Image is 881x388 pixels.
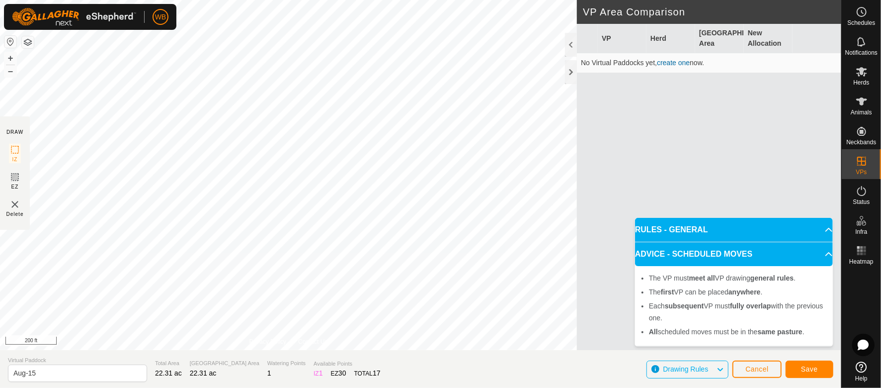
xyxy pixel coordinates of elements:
b: fully overlap [730,302,771,310]
span: Save [801,365,818,373]
b: first [661,288,674,296]
p-accordion-header: ADVICE - SCHEDULED MOVES [635,242,833,266]
li: The VP can be placed . [649,286,827,298]
button: + [4,52,16,64]
img: Gallagher Logo [12,8,136,26]
span: Infra [855,229,867,235]
a: Privacy Policy [249,337,287,346]
span: Delete [6,210,24,218]
span: ADVICE - SCHEDULED MOVES [635,248,752,260]
b: anywhere [728,288,761,296]
img: VP [9,198,21,210]
span: Help [855,376,868,382]
th: [GEOGRAPHIC_DATA] Area [695,24,744,53]
span: 1 [267,369,271,377]
span: 22.31 ac [155,369,182,377]
span: Heatmap [849,259,874,265]
a: Help [842,358,881,386]
span: Animals [851,109,872,115]
th: VP [598,24,646,53]
th: Herd [646,24,695,53]
span: Cancel [745,365,769,373]
span: EZ [11,183,19,191]
button: Map Layers [22,36,34,48]
b: meet all [689,274,715,282]
div: DRAW [6,128,23,136]
li: Each VP must with the previous one. [649,300,827,324]
span: 17 [373,369,381,377]
p-accordion-content: ADVICE - SCHEDULED MOVES [635,266,833,346]
span: RULES - GENERAL [635,224,708,236]
b: All [649,328,658,336]
b: subsequent [665,302,704,310]
span: Available Points [314,360,381,368]
div: IZ [314,368,322,379]
span: Herds [853,80,869,86]
button: Reset Map [4,36,16,48]
span: Total Area [155,359,182,368]
span: Drawing Rules [663,365,708,373]
p-accordion-header: RULES - GENERAL [635,218,833,242]
span: Notifications [845,50,878,56]
span: Status [853,199,870,205]
div: EZ [331,368,346,379]
b: same pasture [758,328,802,336]
span: Watering Points [267,359,306,368]
span: 1 [319,369,323,377]
span: Virtual Paddock [8,356,147,365]
span: Neckbands [846,139,876,145]
b: general rules [750,274,794,282]
li: scheduled moves must be in the . [649,326,827,338]
td: No Virtual Paddocks yet, now. [577,53,841,73]
button: – [4,65,16,77]
span: IZ [12,156,18,163]
span: WB [155,12,166,22]
span: VPs [856,169,867,175]
a: create one [657,59,690,67]
span: 30 [338,369,346,377]
span: 22.31 ac [190,369,217,377]
li: The VP must VP drawing . [649,272,827,284]
button: Cancel [732,361,782,378]
span: Schedules [847,20,875,26]
div: TOTAL [354,368,381,379]
th: New Allocation [744,24,793,53]
span: [GEOGRAPHIC_DATA] Area [190,359,259,368]
a: Contact Us [298,337,327,346]
h2: VP Area Comparison [583,6,841,18]
button: Save [786,361,833,378]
